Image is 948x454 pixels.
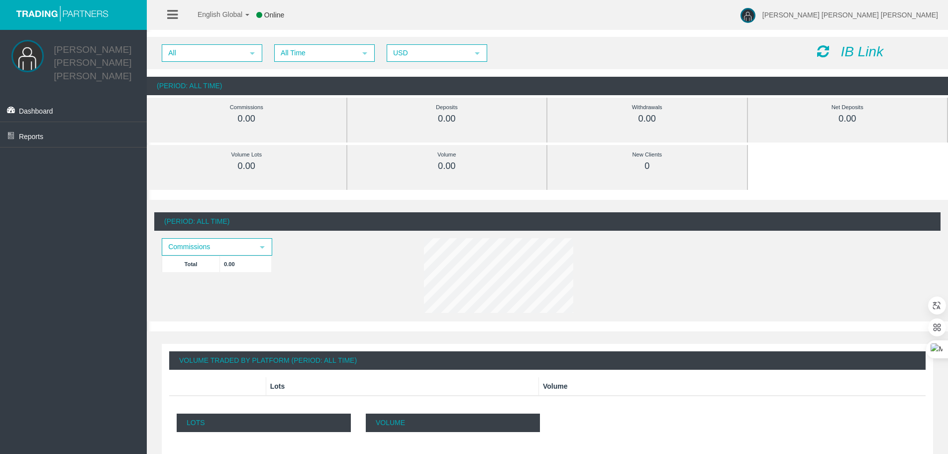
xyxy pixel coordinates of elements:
div: Volume Lots [169,149,324,160]
span: Commissions [163,239,253,255]
span: All Time [275,45,356,61]
div: (Period: All Time) [147,77,948,95]
span: select [258,243,266,251]
div: (Period: All Time) [154,212,941,231]
div: Withdrawals [570,102,725,113]
a: [PERSON_NAME] [PERSON_NAME] [PERSON_NAME] [54,44,131,81]
p: Lots [177,414,351,432]
p: Volume [366,414,540,432]
div: 0.00 [169,113,324,125]
div: Commissions [169,102,324,113]
div: 0.00 [169,160,324,172]
span: select [473,49,481,57]
div: 0.00 [370,160,525,172]
span: USD [388,45,468,61]
td: 0.00 [220,256,272,272]
div: Deposits [370,102,525,113]
td: Total [162,256,220,272]
div: 0.00 [370,113,525,125]
span: Dashboard [19,107,53,115]
img: user-image [740,8,755,23]
div: 0.00 [770,113,925,125]
th: Lots [266,377,538,396]
img: logo.svg [12,5,112,21]
th: Volume [539,377,926,396]
span: Reports [19,133,43,141]
span: English Global [185,10,242,18]
i: IB Link [841,44,884,59]
span: All [163,45,243,61]
div: 0 [570,160,725,172]
div: Volume [370,149,525,160]
div: 0.00 [570,113,725,125]
span: [PERSON_NAME] [PERSON_NAME] [PERSON_NAME] [762,11,938,19]
div: Net Deposits [770,102,925,113]
div: Volume Traded By Platform (Period: All Time) [169,351,926,370]
span: Online [264,11,284,19]
span: select [361,49,369,57]
span: select [248,49,256,57]
i: Reload Dashboard [817,44,829,58]
div: New Clients [570,149,725,160]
